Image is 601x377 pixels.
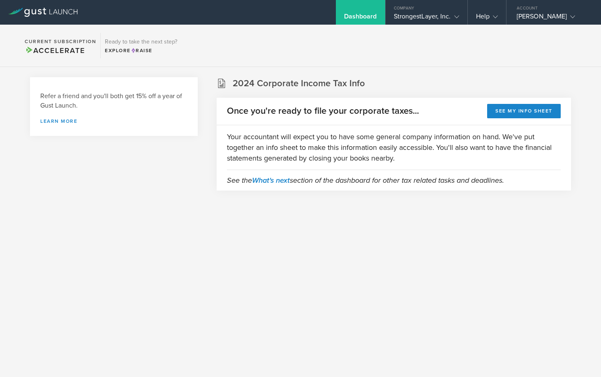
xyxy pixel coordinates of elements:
[105,39,177,45] h3: Ready to take the next step?
[227,176,504,185] em: See the section of the dashboard for other tax related tasks and deadlines.
[560,338,601,377] iframe: Chat Widget
[40,119,187,124] a: Learn more
[227,131,561,163] p: Your accountant will expect you to have some general company information on hand. We've put toget...
[517,12,587,25] div: [PERSON_NAME]
[252,176,290,185] a: What's next
[487,104,561,118] button: See my info sheet
[100,33,181,58] div: Ready to take the next step?ExploreRaise
[233,78,365,90] h2: 2024 Corporate Income Tax Info
[131,48,153,53] span: Raise
[105,47,177,54] div: Explore
[476,12,498,25] div: Help
[344,12,377,25] div: Dashboard
[40,92,187,110] h3: Refer a friend and you'll both get 15% off a year of Gust Launch.
[25,46,85,55] span: Accelerate
[25,39,96,44] h2: Current Subscription
[227,105,419,117] h2: Once you're ready to file your corporate taxes...
[394,12,459,25] div: StrongestLayer, Inc.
